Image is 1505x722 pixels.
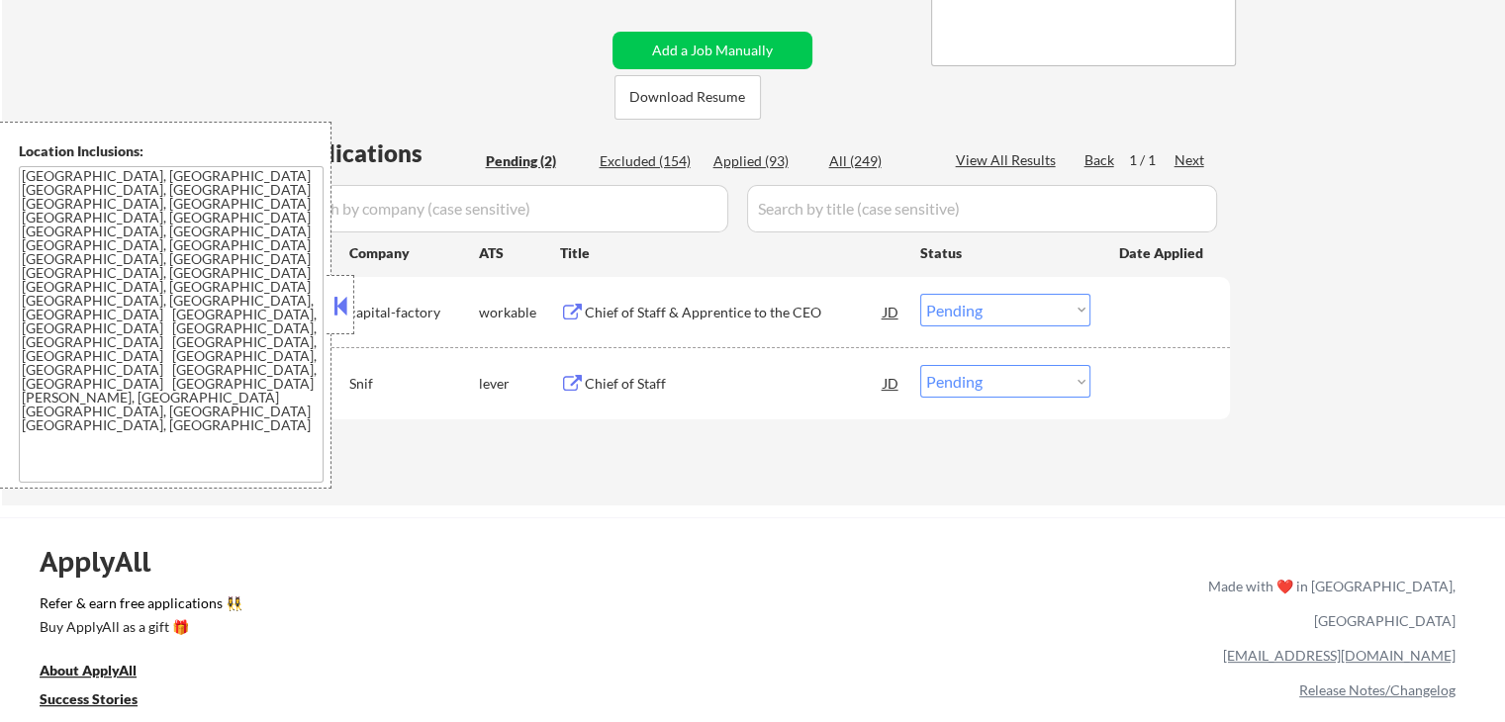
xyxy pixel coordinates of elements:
[1129,150,1175,170] div: 1 / 1
[829,151,928,171] div: All (249)
[486,151,585,171] div: Pending (2)
[1200,569,1456,638] div: Made with ❤️ in [GEOGRAPHIC_DATA], [GEOGRAPHIC_DATA]
[283,185,728,232] input: Search by company (case sensitive)
[349,303,479,322] div: capital-factory
[349,374,479,394] div: Snif
[614,75,761,120] button: Download Resume
[882,294,901,329] div: JD
[713,151,812,171] div: Applied (93)
[747,185,1217,232] input: Search by title (case sensitive)
[40,661,164,685] a: About ApplyAll
[40,689,164,714] a: Success Stories
[1223,647,1456,664] a: [EMAIL_ADDRESS][DOMAIN_NAME]
[560,243,901,263] div: Title
[349,243,479,263] div: Company
[612,32,812,69] button: Add a Job Manually
[1175,150,1206,170] div: Next
[40,620,237,634] div: Buy ApplyAll as a gift 🎁
[1119,243,1206,263] div: Date Applied
[19,141,324,161] div: Location Inclusions:
[920,234,1090,270] div: Status
[882,365,901,401] div: JD
[1084,150,1116,170] div: Back
[479,243,560,263] div: ATS
[40,596,795,617] a: Refer & earn free applications 👯‍♀️
[479,374,560,394] div: lever
[1299,681,1456,698] a: Release Notes/Changelog
[600,151,699,171] div: Excluded (154)
[956,150,1062,170] div: View All Results
[40,690,138,707] u: Success Stories
[585,303,884,322] div: Chief of Staff & Apprentice to the CEO
[40,662,137,678] u: About ApplyAll
[40,617,237,642] a: Buy ApplyAll as a gift 🎁
[479,303,560,322] div: workable
[585,374,884,394] div: Chief of Staff
[40,545,173,579] div: ApplyAll
[283,141,479,165] div: Applications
